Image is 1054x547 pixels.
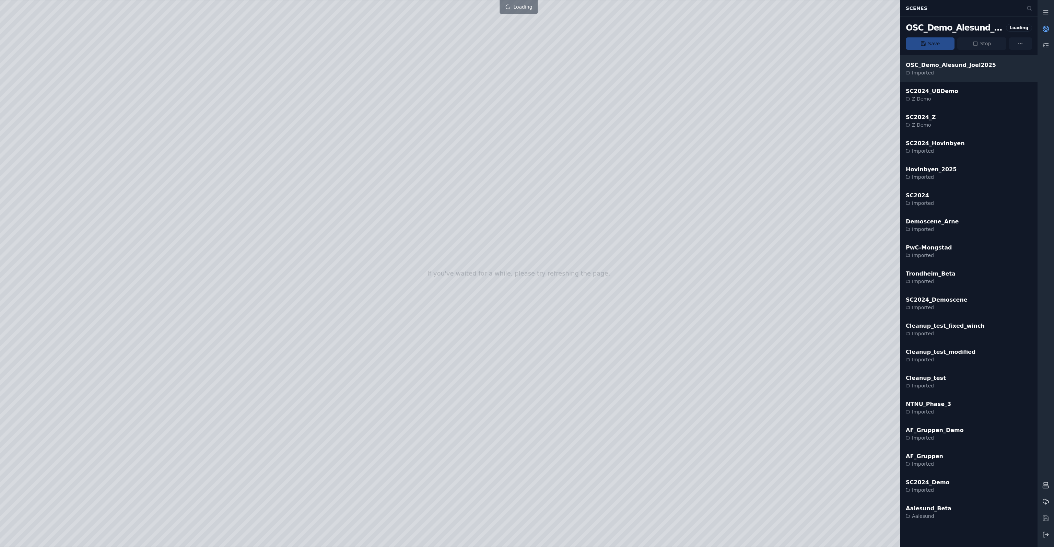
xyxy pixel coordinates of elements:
[906,513,951,520] div: Aalesund
[906,87,958,95] div: SC2024_UBDemo
[906,434,964,441] div: Imported
[906,174,957,181] div: Imported
[906,356,976,363] div: Imported
[906,148,965,154] div: Imported
[906,304,968,311] div: Imported
[906,226,959,233] div: Imported
[906,382,946,389] div: Imported
[902,2,1022,15] div: Scenes
[906,191,934,200] div: SC2024
[1006,24,1032,32] div: Loading
[906,322,985,330] div: Cleanup_test_fixed_winch
[906,121,936,128] div: Z Demo
[906,478,950,487] div: SC2024_Demo
[906,278,956,285] div: Imported
[906,252,952,259] div: Imported
[906,374,946,382] div: Cleanup_test
[906,487,950,493] div: Imported
[906,95,958,102] div: Z Demo
[906,452,943,461] div: AF_Gruppen
[906,61,996,69] div: OSC_Demo_Alesund_Joel2025
[906,113,936,121] div: SC2024_Z
[906,22,1003,33] div: OSC_Demo_Alesund_Joel2025
[906,218,959,226] div: Demoscene_Arne
[513,3,532,10] span: Loading
[906,348,976,356] div: Cleanup_test_modified
[906,165,957,174] div: Hovinbyen_2025
[906,244,952,252] div: PwC-Mongstad
[906,139,965,148] div: SC2024_Hovinbyen
[906,426,964,434] div: AF_Gruppen_Demo
[906,408,951,415] div: Imported
[906,200,934,207] div: Imported
[906,69,996,76] div: Imported
[906,296,968,304] div: SC2024_Demoscene
[906,270,956,278] div: Trondheim_Beta
[906,330,985,337] div: Imported
[906,504,951,513] div: Aalesund_Beta
[906,400,951,408] div: NTNU_Phase_3
[906,461,943,467] div: Imported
